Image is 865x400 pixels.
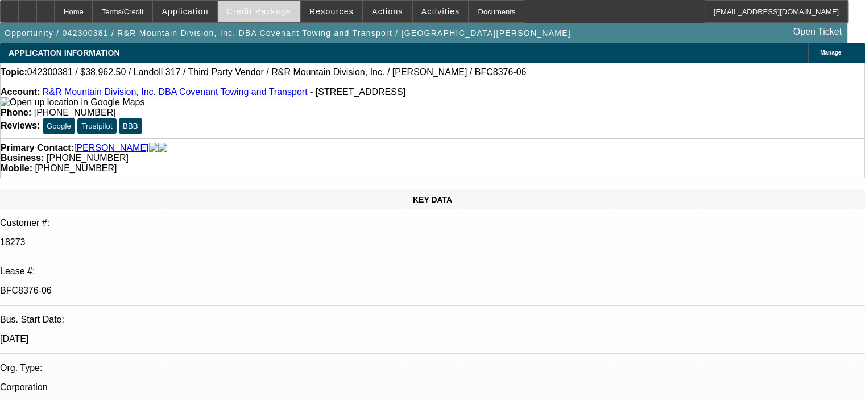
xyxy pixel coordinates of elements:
a: View Google Maps [1,97,144,107]
a: [PERSON_NAME] [74,143,149,153]
span: Activities [421,7,460,16]
span: [PHONE_NUMBER] [34,108,116,117]
strong: Account: [1,87,40,97]
button: Actions [363,1,412,22]
button: Google [43,118,75,134]
span: [PHONE_NUMBER] [47,153,129,163]
strong: Reviews: [1,121,40,130]
span: [PHONE_NUMBER] [35,163,117,173]
button: Activities [413,1,469,22]
strong: Mobile: [1,163,32,173]
span: KEY DATA [413,195,452,204]
strong: Business: [1,153,44,163]
button: Credit Package [218,1,300,22]
img: Open up location in Google Maps [1,97,144,108]
span: Application [162,7,208,16]
strong: Primary Contact: [1,143,74,153]
img: facebook-icon.png [149,143,158,153]
span: Credit Package [227,7,291,16]
span: - [STREET_ADDRESS] [310,87,405,97]
a: R&R Mountain Division, Inc. DBA Covenant Towing and Transport [43,87,308,97]
span: Actions [372,7,403,16]
span: Opportunity / 042300381 / R&R Mountain Division, Inc. DBA Covenant Towing and Transport / [GEOGRA... [5,28,571,38]
strong: Topic: [1,67,27,77]
img: linkedin-icon.png [158,143,167,153]
button: Application [153,1,217,22]
span: Manage [820,50,841,56]
span: 042300381 / $38,962.50 / Landoll 317 / Third Party Vendor / R&R Mountain Division, Inc. / [PERSON... [27,67,527,77]
strong: Phone: [1,108,31,117]
span: APPLICATION INFORMATION [9,48,119,57]
button: Resources [301,1,362,22]
button: BBB [119,118,142,134]
a: Open Ticket [789,22,846,42]
button: Trustpilot [77,118,116,134]
span: Resources [309,7,354,16]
